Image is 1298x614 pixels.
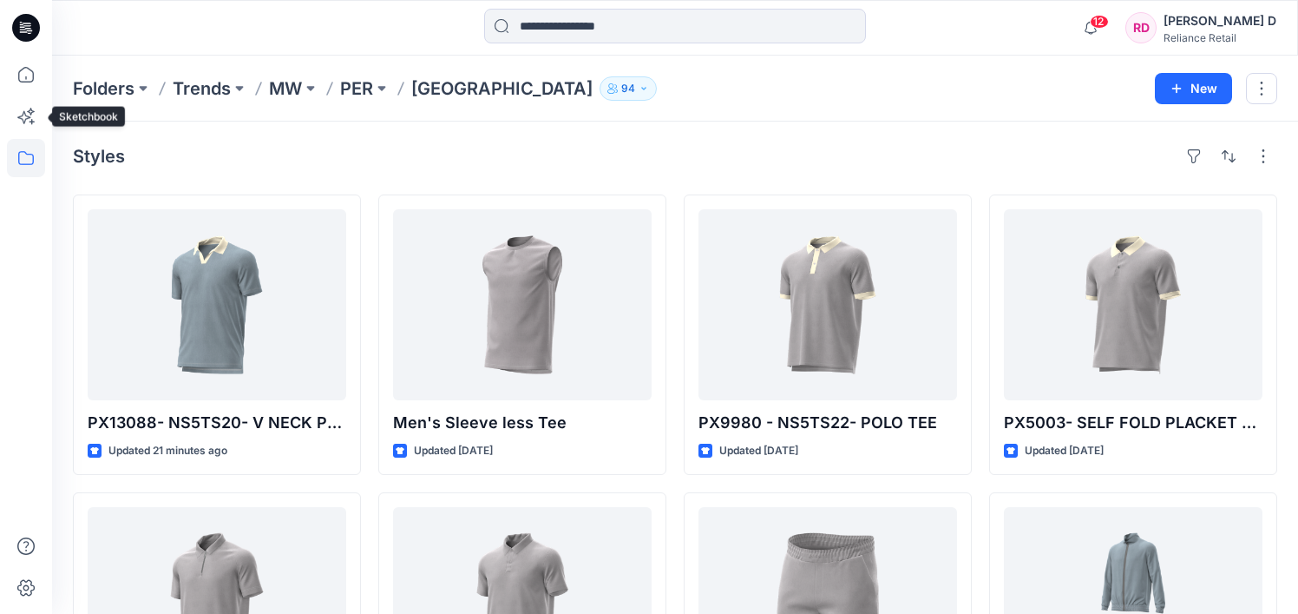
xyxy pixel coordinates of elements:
[1004,411,1262,435] p: PX5003- SELF FOLD PLACKET POLO
[1164,10,1276,31] div: [PERSON_NAME] D
[88,209,346,400] a: PX13088- NS5TS20- V NECK POLO
[88,411,346,435] p: PX13088- NS5TS20- V NECK POLO
[1125,12,1157,43] div: RD
[1164,31,1276,44] div: Reliance Retail
[698,209,957,400] a: PX9980 - NS5TS22- POLO TEE
[1004,209,1262,400] a: PX5003- SELF FOLD PLACKET POLO
[340,76,373,101] a: PER
[108,442,227,460] p: Updated 21 minutes ago
[414,442,493,460] p: Updated [DATE]
[269,76,302,101] a: MW
[411,76,593,101] p: [GEOGRAPHIC_DATA]
[698,411,957,435] p: PX9980 - NS5TS22- POLO TEE
[719,442,798,460] p: Updated [DATE]
[1025,442,1104,460] p: Updated [DATE]
[1155,73,1232,104] button: New
[1090,15,1109,29] span: 12
[600,76,657,101] button: 94
[73,76,134,101] a: Folders
[73,146,125,167] h4: Styles
[173,76,231,101] a: Trends
[393,411,652,435] p: Men's Sleeve less Tee
[393,209,652,400] a: Men's Sleeve less Tee
[621,79,635,98] p: 94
